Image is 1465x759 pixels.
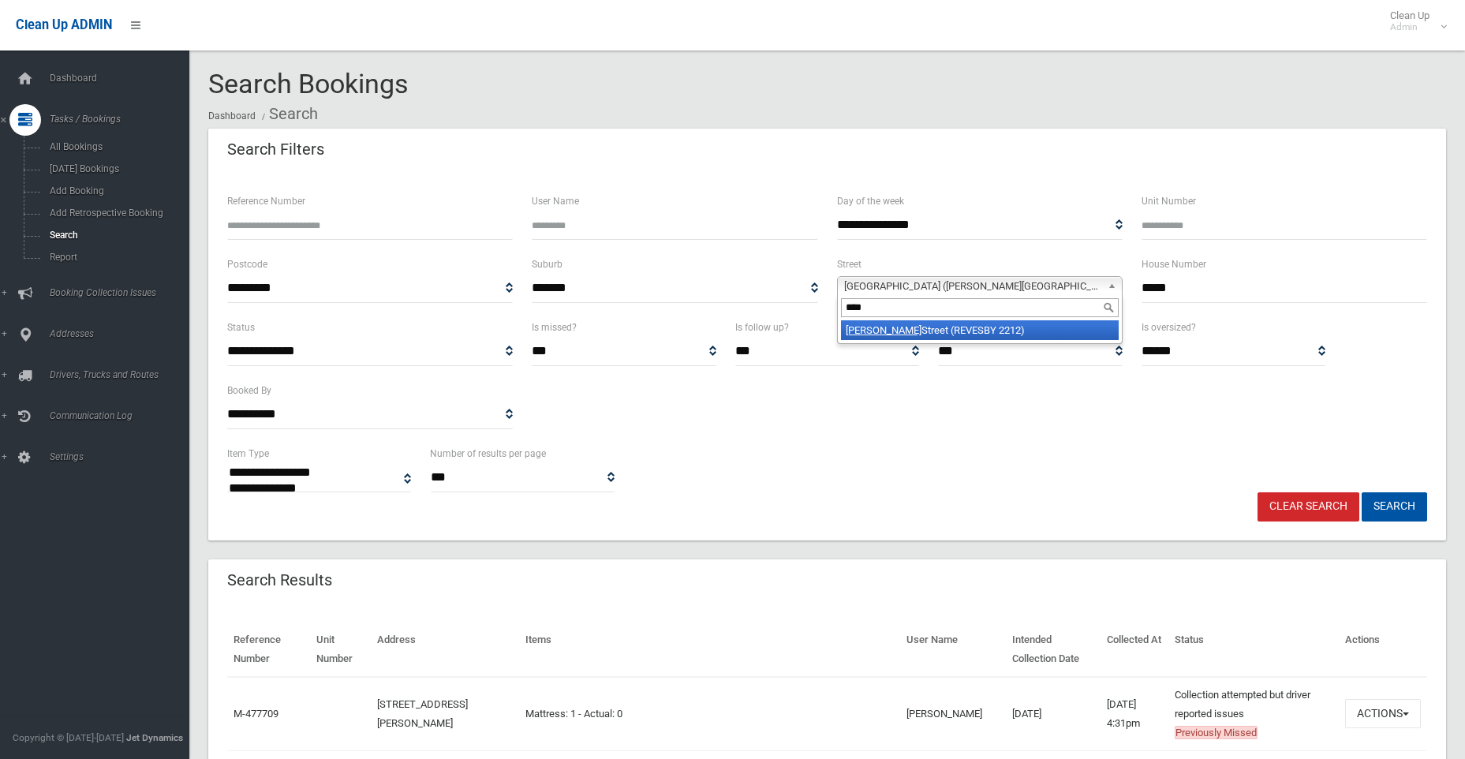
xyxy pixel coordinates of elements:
label: Booked By [227,382,271,399]
a: M-477709 [234,708,278,720]
th: Intended Collection Date [1006,623,1101,677]
span: Search Bookings [208,68,409,99]
span: Search [45,230,188,241]
button: Search [1362,492,1427,522]
label: User Name [532,193,579,210]
label: Is follow up? [735,319,789,336]
span: Tasks / Bookings [45,114,201,125]
label: Postcode [227,256,267,273]
span: Clean Up ADMIN [16,17,112,32]
th: Status [1168,623,1339,677]
td: Collection attempted but driver reported issues [1168,677,1339,751]
a: [STREET_ADDRESS][PERSON_NAME] [377,698,468,729]
span: Booking Collection Issues [45,287,201,298]
span: Report [45,252,188,263]
label: Street [837,256,861,273]
span: Addresses [45,328,201,339]
span: [GEOGRAPHIC_DATA] ([PERSON_NAME][GEOGRAPHIC_DATA]) [844,277,1101,296]
label: Reference Number [227,193,305,210]
button: Actions [1345,699,1421,728]
td: [PERSON_NAME] [900,677,1006,751]
span: [DATE] Bookings [45,163,188,174]
th: Address [371,623,519,677]
th: User Name [900,623,1006,677]
header: Search Filters [208,134,343,165]
label: Unit Number [1142,193,1196,210]
span: Clean Up [1382,9,1445,33]
span: Drivers, Trucks and Routes [45,369,201,380]
header: Search Results [208,565,351,596]
th: Actions [1339,623,1427,677]
span: Settings [45,451,201,462]
label: Status [227,319,255,336]
small: Admin [1390,21,1429,33]
span: Copyright © [DATE]-[DATE] [13,732,124,743]
label: Day of the week [837,193,904,210]
span: All Bookings [45,141,188,152]
th: Unit Number [310,623,371,677]
span: Communication Log [45,410,201,421]
span: Previously Missed [1175,726,1258,739]
span: Dashboard [45,73,201,84]
label: Item Type [227,445,269,462]
label: House Number [1142,256,1206,273]
a: Dashboard [208,110,256,122]
li: Street (REVESBY 2212) [841,320,1119,340]
td: [DATE] 4:31pm [1101,677,1168,751]
th: Reference Number [227,623,310,677]
label: Is missed? [532,319,577,336]
label: Is oversized? [1142,319,1196,336]
span: Add Booking [45,185,188,196]
td: [DATE] [1006,677,1101,751]
strong: Jet Dynamics [126,732,183,743]
em: [PERSON_NAME] [846,324,921,336]
li: Search [258,99,318,129]
label: Suburb [532,256,562,273]
span: Add Retrospective Booking [45,208,188,219]
a: Clear Search [1258,492,1359,522]
td: Mattress: 1 - Actual: 0 [519,677,899,751]
label: Number of results per page [430,445,546,462]
th: Items [519,623,899,677]
th: Collected At [1101,623,1168,677]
